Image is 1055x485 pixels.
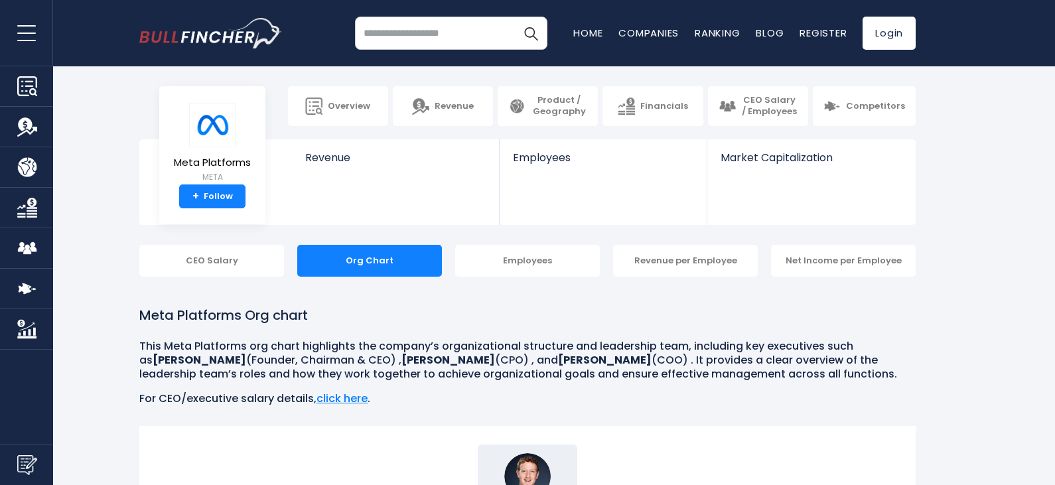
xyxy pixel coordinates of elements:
span: CEO Salary / Employees [741,95,798,117]
img: bullfincher logo [139,18,282,48]
b: [PERSON_NAME] [401,352,495,368]
span: Competitors [846,101,905,112]
a: Overview [288,86,388,126]
strong: + [192,190,199,202]
a: Ranking [695,26,740,40]
span: Meta Platforms [174,157,251,169]
a: CEO Salary / Employees [708,86,808,126]
span: Product / Geography [531,95,587,117]
a: click here [316,391,368,406]
b: [PERSON_NAME] [153,352,246,368]
p: This Meta Platforms org chart highlights the company’s organizational structure and leadership te... [139,340,916,381]
a: Register [800,26,847,40]
h1: Meta Platforms Org chart [139,305,916,325]
p: For CEO/executive salary details, . [139,392,916,406]
span: Overview [328,101,370,112]
div: Org Chart [297,245,442,277]
div: Revenue per Employee [613,245,758,277]
a: Market Capitalization [707,139,914,186]
div: Net Income per Employee [771,245,916,277]
a: Home [573,26,602,40]
div: Employees [455,245,600,277]
span: Revenue [435,101,474,112]
a: Financials [602,86,703,126]
a: Revenue [393,86,493,126]
a: Revenue [292,139,500,186]
a: Meta Platforms META [173,102,251,185]
button: Search [514,17,547,50]
a: Competitors [813,86,916,126]
a: Employees [500,139,706,186]
a: +Follow [179,184,246,208]
small: META [174,171,251,183]
span: Employees [513,151,693,164]
b: [PERSON_NAME] [558,352,652,368]
span: Financials [640,101,688,112]
div: CEO Salary [139,245,284,277]
span: Market Capitalization [721,151,901,164]
a: Companies [618,26,679,40]
a: Login [863,17,916,50]
a: Blog [756,26,784,40]
span: Revenue [305,151,486,164]
a: Go to homepage [139,18,282,48]
a: Product / Geography [498,86,598,126]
